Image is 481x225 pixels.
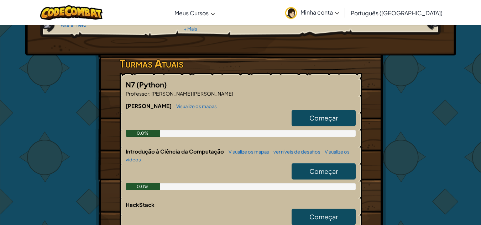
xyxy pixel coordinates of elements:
img: CodeCombat logo [40,5,103,20]
span: [PERSON_NAME] [PERSON_NAME] [151,90,233,97]
span: Começar [309,114,338,122]
a: + Mais [184,26,197,32]
a: Visualize os vídeos [126,149,350,162]
span: : [149,90,151,97]
span: Introdução à Ciência da Computação [126,148,225,155]
div: 0.0% [126,183,160,190]
a: Começar [292,209,356,225]
span: Minha conta [300,9,339,16]
span: (Python) [136,80,167,89]
img: avatar [285,7,297,19]
span: N7 [126,80,136,89]
span: Meus Cursos [174,9,209,17]
div: 0.0% [126,130,160,137]
h3: Turmas Atuais [120,55,362,71]
a: Minha conta [282,1,343,24]
span: HackStack [126,201,155,208]
a: Visualize os mapas [225,149,269,155]
a: Visualize os mapas [173,103,217,109]
span: [PERSON_NAME] [126,102,173,109]
span: Português ([GEOGRAPHIC_DATA]) [351,9,443,17]
a: Português ([GEOGRAPHIC_DATA]) [347,3,446,22]
a: ver níveis de desafios [270,149,320,155]
span: Professor [126,90,149,97]
span: Começar [309,167,338,175]
a: Meus Cursos [171,3,219,22]
span: Começar [309,213,338,221]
